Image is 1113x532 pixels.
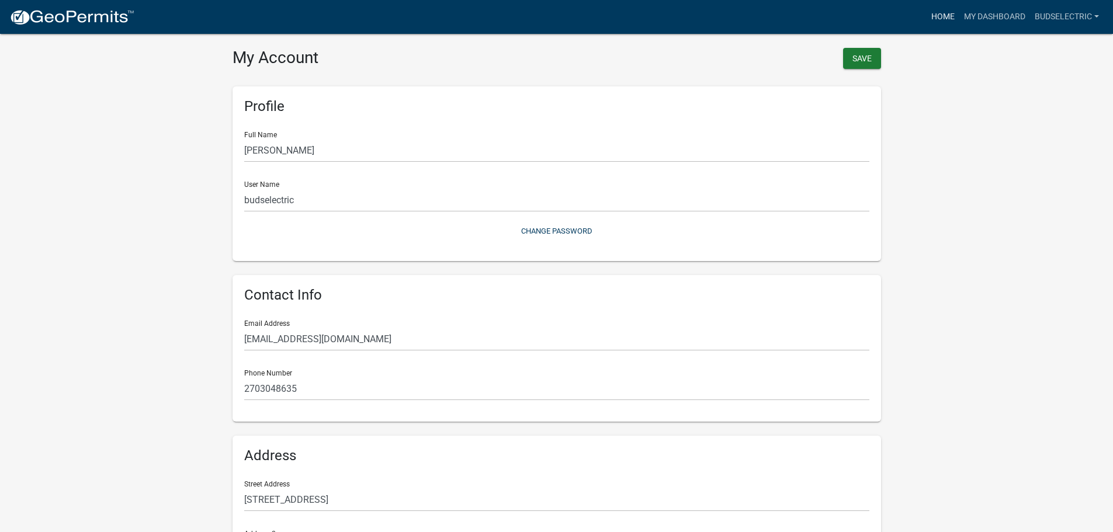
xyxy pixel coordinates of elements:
h6: Contact Info [244,287,869,304]
h3: My Account [233,48,548,68]
h6: Address [244,447,869,464]
a: My Dashboard [959,6,1030,28]
a: Home [927,6,959,28]
a: budselectric [1030,6,1104,28]
button: Change Password [244,221,869,241]
button: Save [843,48,881,69]
h6: Profile [244,98,869,115]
